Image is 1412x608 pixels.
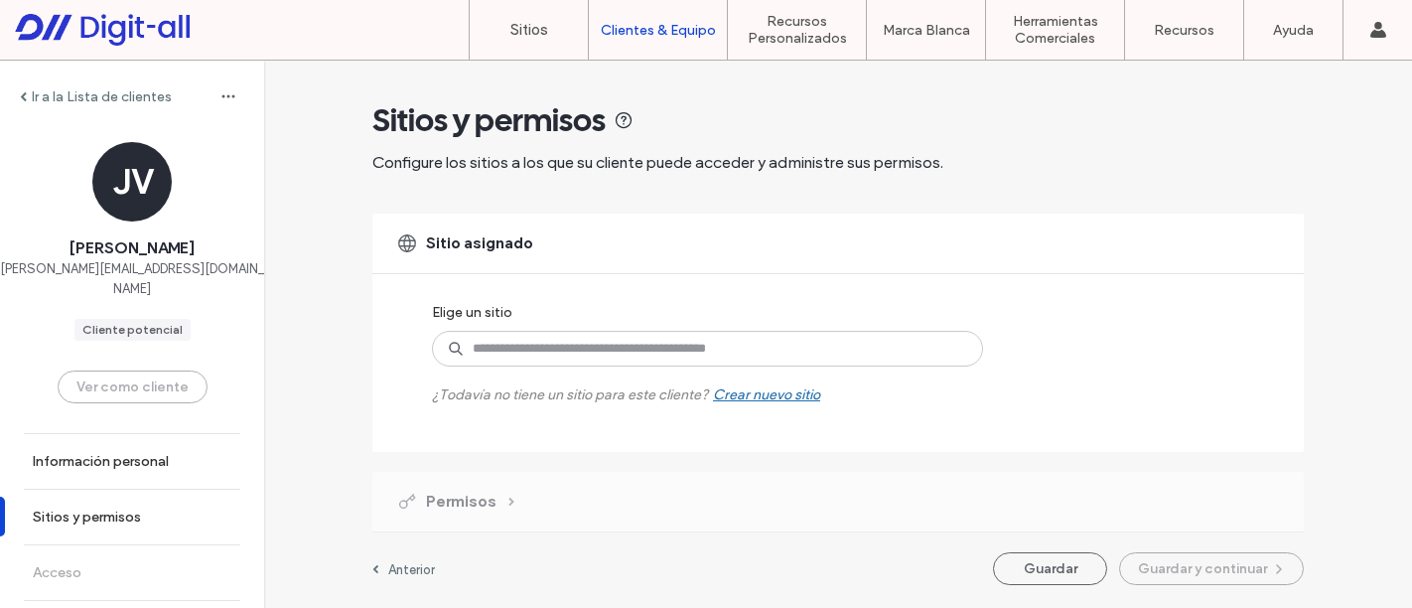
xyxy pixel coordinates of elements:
[372,153,943,172] span: Configure los sitios a los que su cliente puede acceder y administre sus permisos.
[33,564,81,581] label: Acceso
[1273,22,1314,39] label: Ayuda
[728,13,866,47] label: Recursos Personalizados
[993,552,1107,585] button: Guardar
[388,562,435,577] label: Anterior
[432,294,512,331] label: Elige un sitio
[426,491,496,513] span: Permisos
[32,88,172,105] label: Ir a la Lista de clientes
[33,509,141,526] label: Sitios y permisos
[432,367,820,403] label: ¿Todavía no tiene un sitio para este cliente?
[33,453,169,470] label: Información personal
[1154,22,1214,39] label: Recursos
[372,100,606,140] span: Sitios y permisos
[883,22,970,39] label: Marca Blanca
[82,321,183,339] div: Cliente potencial
[372,561,435,577] a: Anterior
[601,22,716,39] label: Clientes & Equipo
[426,232,533,254] span: Sitio asignado
[986,13,1124,47] label: Herramientas Comerciales
[713,386,820,403] div: Crear nuevo sitio
[510,21,548,39] label: Sitios
[70,237,195,259] span: [PERSON_NAME]
[92,142,172,222] div: JV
